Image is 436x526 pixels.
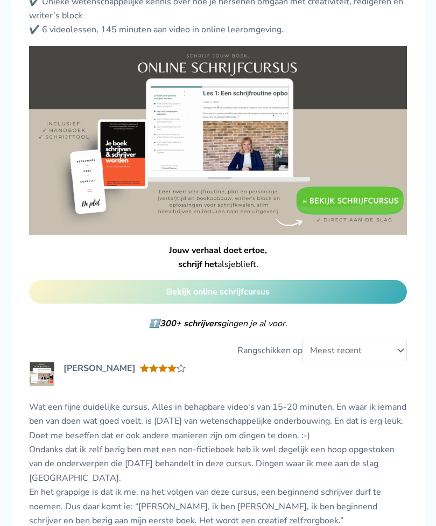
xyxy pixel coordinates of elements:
strong: 300+ schrijvers [160,318,221,329]
p: . [29,317,407,331]
strong: schrijf het [178,258,217,270]
em: ⬆️ gingen je al voor [149,318,285,329]
span: Gewaardeerd uit 5 [140,363,177,394]
div: [PERSON_NAME] [64,361,136,375]
a: Bekijk online schrijfcursus [29,280,407,304]
strong: Jouw verhaal doet ertoe, [169,244,267,256]
div: ONLINE SCHRIJFCURSUS: boek schrijven & schrijver worden Gewaardeerd met 4 van de 5 [140,363,186,373]
strong: Bekijk online schrijfcursus [166,286,270,298]
span: Rangschikken op [237,345,303,356]
p: alsjeblieft. [29,243,407,272]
